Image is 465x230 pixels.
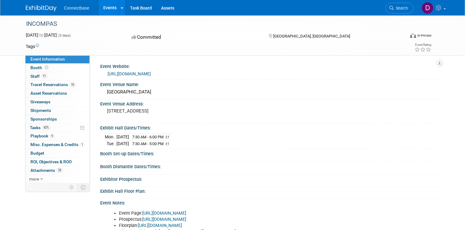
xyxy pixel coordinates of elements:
[66,183,77,191] td: Personalize Event Tab Strip
[41,74,47,78] span: 11
[105,140,116,147] td: Tue.
[30,142,85,147] span: Misc. Expenses & Credits
[100,80,439,88] div: Event Venue Name:
[30,108,51,113] span: Shipments
[108,71,151,76] a: [URL][DOMAIN_NAME]
[26,158,89,166] a: ROI, Objectives & ROO
[26,55,89,63] a: Event Information
[30,91,67,96] span: Asset Reservations
[30,82,76,87] span: Travel Reservations
[138,223,182,228] a: [URL][DOMAIN_NAME]
[26,81,89,89] a: Travel Reservations10
[116,140,129,147] td: [DATE]
[77,183,90,191] td: Toggle Event Tabs
[130,32,259,43] div: Committed
[69,82,76,87] span: 10
[29,176,39,181] span: more
[107,108,235,114] pre: [STREET_ADDRESS]
[394,6,408,10] span: Search
[415,43,431,46] div: Event Rating
[105,134,116,141] td: Mon.
[30,99,50,104] span: Giveaways
[24,18,397,30] div: INCOMPAS
[26,89,89,97] a: Asset Reservations
[166,135,170,139] span: ET
[119,223,369,229] li: Floorplan:
[132,141,164,146] span: 7:30 AM - 5:00 PM
[372,32,432,41] div: Event Format
[30,117,57,121] span: Sponsorships
[26,149,89,157] a: Budget
[80,142,85,147] span: 1
[142,211,186,216] a: [URL][DOMAIN_NAME]
[100,198,439,206] div: Event Notes:
[26,141,89,149] a: Misc. Expenses & Credits1
[142,217,186,222] a: [URL][DOMAIN_NAME]
[30,133,54,138] span: Playbook
[42,125,50,130] span: 62%
[30,65,49,70] span: Booth
[57,168,63,172] span: 33
[30,57,65,61] span: Event Information
[64,6,89,10] span: Connectbase
[30,125,50,130] span: Tasks
[30,168,63,173] span: Attachments
[30,74,47,79] span: Staff
[30,159,72,164] span: ROI, Objectives & ROO
[26,72,89,81] a: Staff11
[116,134,129,141] td: [DATE]
[100,123,439,131] div: Exhibit Hall Dates/Times:
[26,166,89,175] a: Attachments33
[50,134,54,138] span: 9
[385,3,414,14] a: Search
[410,33,416,38] img: Format-Inperson.png
[105,87,435,97] div: [GEOGRAPHIC_DATA]
[58,34,71,38] span: (3 days)
[100,149,439,157] div: Booth Set-up Dates/Times:
[26,5,57,11] img: ExhibitDay
[273,34,350,38] span: [GEOGRAPHIC_DATA], [GEOGRAPHIC_DATA]
[26,98,89,106] a: Giveaways
[422,2,433,14] img: Daniel Suarez
[26,64,89,72] a: Booth
[26,175,89,183] a: more
[26,132,89,140] a: Playbook9
[119,216,369,223] li: Prospectus:
[26,106,89,115] a: Shipments
[26,115,89,123] a: Sponsorships
[38,33,44,38] span: to
[417,33,432,38] div: In-Person
[100,187,439,194] div: Exhibit Hall Floor Plan:
[119,210,369,216] li: Event Page:
[44,65,49,70] span: Booth not reserved yet
[26,124,89,132] a: Tasks62%
[100,162,439,170] div: Booth Dismantle Dates/Times:
[26,33,57,38] span: [DATE] [DATE]
[100,62,439,69] div: Event Website:
[26,43,39,50] td: Tags
[100,99,439,107] div: Event Venue Address:
[100,175,439,182] div: Exhibitor Prospectus:
[132,135,164,139] span: 7:30 AM - 6:00 PM
[166,142,170,146] span: ET
[30,151,44,156] span: Budget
